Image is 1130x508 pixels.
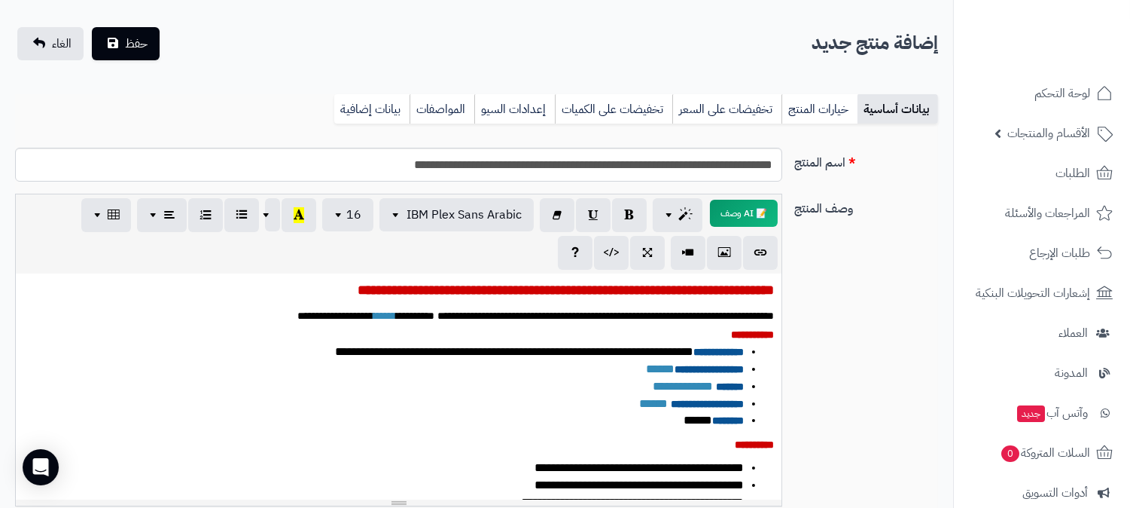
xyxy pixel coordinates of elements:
button: 16 [322,198,373,231]
a: إشعارات التحويلات البنكية [963,275,1121,311]
button: 📝 AI وصف [710,200,778,227]
span: المراجعات والأسئلة [1005,203,1090,224]
a: الغاء [17,27,84,60]
span: طلبات الإرجاع [1029,243,1090,264]
a: بيانات أساسية [857,94,938,124]
button: IBM Plex Sans Arabic [379,198,534,231]
a: العملاء [963,315,1121,351]
a: لوحة التحكم [963,75,1121,112]
span: وآتس آب [1016,402,1088,424]
span: IBM Plex Sans Arabic [407,206,522,224]
span: العملاء [1058,323,1088,344]
span: لوحة التحكم [1034,83,1090,104]
a: الطلبات [963,155,1121,191]
span: الغاء [52,35,72,53]
a: تخفيضات على الكميات [555,94,672,124]
a: إعدادات السيو [474,94,555,124]
a: السلات المتروكة0 [963,435,1121,471]
span: الطلبات [1055,163,1090,184]
span: جديد [1017,405,1045,422]
a: بيانات إضافية [334,94,410,124]
span: أدوات التسويق [1022,482,1088,503]
span: السلات المتروكة [1000,442,1090,464]
div: Open Intercom Messenger [23,449,59,485]
a: تخفيضات على السعر [672,94,781,124]
span: 0 [1001,445,1019,462]
a: المواصفات [410,94,474,124]
img: logo-2.png [1028,38,1116,69]
a: خيارات المنتج [781,94,857,124]
h2: إضافة منتج جديد [812,28,938,59]
a: وآتس آبجديد [963,395,1121,431]
label: اسم المنتج [788,148,944,172]
a: المراجعات والأسئلة [963,195,1121,231]
span: 16 [346,206,361,224]
a: المدونة [963,355,1121,391]
button: حفظ [92,27,160,60]
span: الأقسام والمنتجات [1007,123,1090,144]
span: حفظ [125,35,148,53]
span: إشعارات التحويلات البنكية [976,283,1090,304]
a: طلبات الإرجاع [963,235,1121,271]
span: المدونة [1055,363,1088,384]
label: وصف المنتج [788,194,944,218]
